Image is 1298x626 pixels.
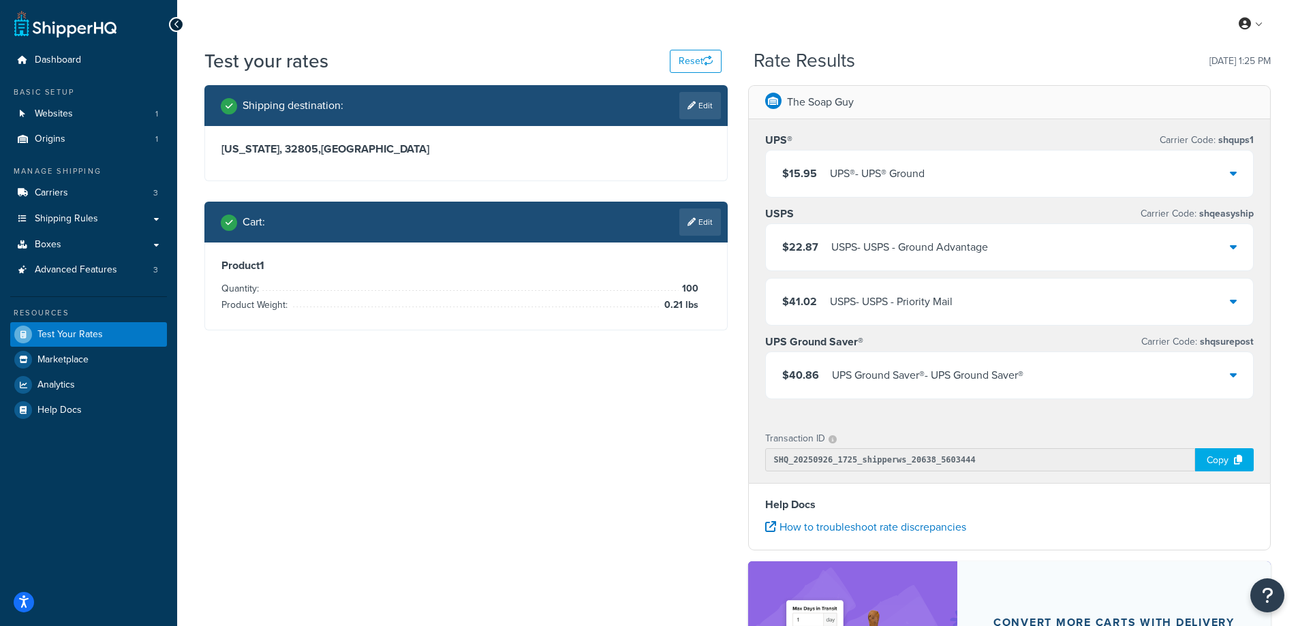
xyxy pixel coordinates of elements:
[10,347,167,372] a: Marketplace
[35,187,68,199] span: Carriers
[35,264,117,276] span: Advanced Features
[1195,448,1254,471] div: Copy
[679,281,698,297] span: 100
[153,187,158,199] span: 3
[35,239,61,251] span: Boxes
[1141,332,1254,351] p: Carrier Code:
[35,134,65,145] span: Origins
[10,181,167,206] li: Carriers
[221,298,291,312] span: Product Weight:
[661,297,698,313] span: 0.21 lbs
[35,213,98,225] span: Shipping Rules
[10,101,167,127] a: Websites1
[1196,206,1254,221] span: shqeasyship
[10,232,167,257] a: Boxes
[153,264,158,276] span: 3
[10,373,167,397] a: Analytics
[243,99,343,112] h2: Shipping destination :
[765,335,863,349] h3: UPS Ground Saver®
[10,127,167,152] a: Origins1
[830,164,925,183] div: UPS® - UPS® Ground
[830,292,953,311] div: USPS - USPS - Priority Mail
[1197,334,1254,349] span: shqsurepost
[1250,578,1284,612] button: Open Resource Center
[679,92,721,119] a: Edit
[765,429,825,448] p: Transaction ID
[221,142,711,156] h3: [US_STATE], 32805 , [GEOGRAPHIC_DATA]
[155,108,158,120] span: 1
[670,50,722,73] button: Reset
[782,166,817,181] span: $15.95
[787,93,854,112] p: The Soap Guy
[37,379,75,391] span: Analytics
[35,54,81,66] span: Dashboard
[782,294,817,309] span: $41.02
[204,48,328,74] h1: Test your rates
[782,239,818,255] span: $22.87
[831,238,988,257] div: USPS - USPS - Ground Advantage
[765,519,966,535] a: How to troubleshoot rate discrepancies
[1209,52,1271,71] p: [DATE] 1:25 PM
[10,48,167,73] a: Dashboard
[37,405,82,416] span: Help Docs
[221,259,711,272] h3: Product 1
[765,497,1254,513] h4: Help Docs
[10,322,167,347] a: Test Your Rates
[10,166,167,177] div: Manage Shipping
[754,50,855,72] h2: Rate Results
[1160,131,1254,150] p: Carrier Code:
[10,398,167,422] a: Help Docs
[679,208,721,236] a: Edit
[243,216,265,228] h2: Cart :
[765,134,792,147] h3: UPS®
[1141,204,1254,223] p: Carrier Code:
[765,207,794,221] h3: USPS
[10,127,167,152] li: Origins
[10,181,167,206] a: Carriers3
[782,367,819,383] span: $40.86
[10,257,167,283] a: Advanced Features3
[221,281,262,296] span: Quantity:
[10,87,167,98] div: Basic Setup
[10,257,167,283] li: Advanced Features
[1216,133,1254,147] span: shqups1
[10,101,167,127] li: Websites
[155,134,158,145] span: 1
[37,329,103,341] span: Test Your Rates
[37,354,89,366] span: Marketplace
[10,206,167,232] a: Shipping Rules
[35,108,73,120] span: Websites
[10,307,167,319] div: Resources
[832,366,1023,385] div: UPS Ground Saver® - UPS Ground Saver®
